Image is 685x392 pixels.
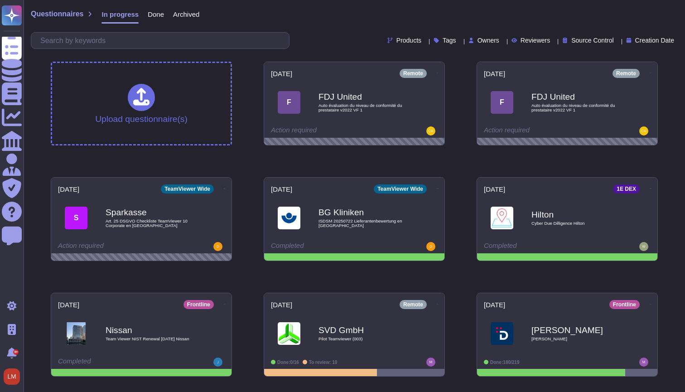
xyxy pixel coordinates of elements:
img: Logo [65,322,87,345]
b: BG Kliniken [318,208,409,217]
button: user [2,367,26,387]
div: Frontline [609,300,640,309]
b: FDJ United [318,92,409,101]
span: Pilot Teamviewer (003) [318,337,409,341]
span: [DATE] [484,301,505,308]
span: Art. 25 DSGVO Checkliste TeamViewer 10 Corporate en [GEOGRAPHIC_DATA] [106,219,196,227]
span: Owners [478,37,499,44]
img: user [426,126,435,136]
span: Auto évaluation du niveau de conformité du prestataire v2022 VF 1 [531,103,622,112]
div: TeamViewer Wide [374,184,427,194]
span: Auto évaluation du niveau de conformité du prestataire v2022 VF 1 [318,103,409,112]
span: [DATE] [271,186,292,193]
b: Nissan [106,326,196,334]
div: F [278,91,300,114]
div: Upload questionnaire(s) [95,84,188,123]
span: [DATE] [484,186,505,193]
div: Frontline [183,300,214,309]
span: [DATE] [271,301,292,308]
img: user [639,242,648,251]
div: 9+ [13,349,19,355]
div: Action required [58,242,169,251]
img: Logo [278,207,300,229]
span: Questionnaires [31,10,83,18]
div: Remote [400,300,427,309]
div: Remote [400,69,427,78]
div: Completed [484,242,595,251]
img: user [426,358,435,367]
span: [DATE] [484,70,505,77]
div: Action required [271,126,382,136]
span: Done: 0/16 [277,360,299,365]
img: user [639,358,648,367]
span: Archived [173,11,199,18]
div: S [65,207,87,229]
span: Source Control [571,37,613,44]
b: [PERSON_NAME] [531,326,622,334]
input: Search by keywords [36,33,289,48]
div: F [491,91,513,114]
img: Logo [491,322,513,345]
span: [PERSON_NAME] [531,337,622,341]
div: Remote [613,69,640,78]
b: Sparkasse [106,208,196,217]
div: Completed [58,358,169,367]
span: To review: 10 [309,360,338,365]
div: TeamViewer Wide [161,184,214,194]
span: [DATE] [271,70,292,77]
span: Products [396,37,421,44]
span: ISDSM 20250722 Lieferantenbewertung en [GEOGRAPHIC_DATA] [318,219,409,227]
span: Tags [443,37,456,44]
span: Done [148,11,164,18]
div: Completed [271,242,382,251]
img: user [639,126,648,136]
span: In progress [101,11,139,18]
span: Cyber Due Dilligence Hilton [531,221,622,226]
b: SVD GmbH [318,326,409,334]
span: [DATE] [58,186,79,193]
b: FDJ United [531,92,622,101]
div: Action required [484,126,595,136]
span: [DATE] [58,301,79,308]
span: Done: 180/219 [490,360,520,365]
div: 1E DEX [613,184,640,194]
span: Team Viewer NIST Renewal [DATE] Nissan [106,337,196,341]
b: Hilton [531,210,622,219]
img: Logo [491,207,513,229]
img: user [4,368,20,385]
span: Reviewers [521,37,550,44]
img: user [426,242,435,251]
img: Logo [278,322,300,345]
span: Creation Date [635,37,674,44]
img: user [213,242,222,251]
img: user [213,358,222,367]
